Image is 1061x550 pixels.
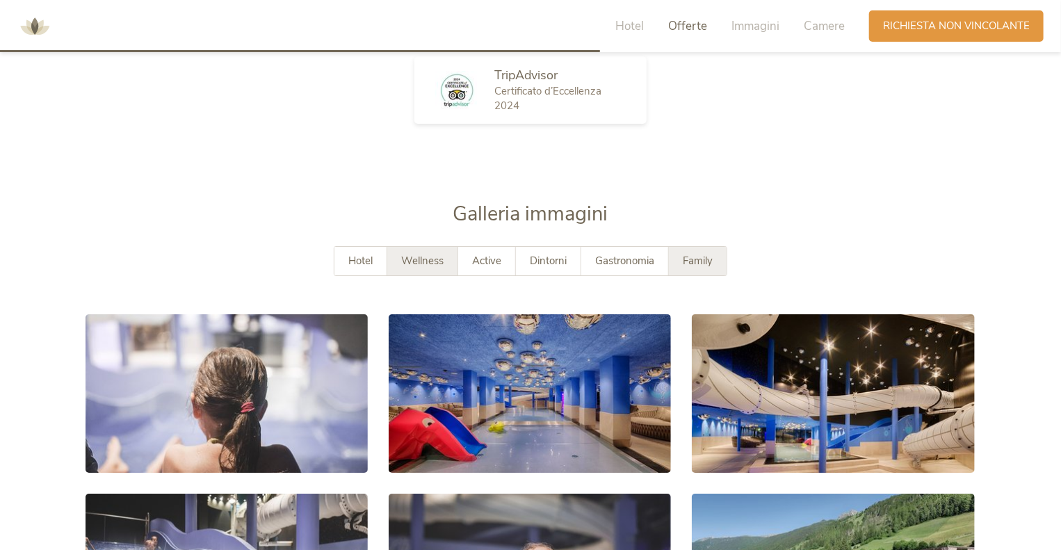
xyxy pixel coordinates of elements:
[883,19,1030,33] span: Richiesta non vincolante
[731,18,779,34] span: Immagini
[453,200,608,227] span: Galleria immagini
[615,18,644,34] span: Hotel
[14,6,56,47] img: AMONTI & LUNARIS Wellnessresort
[683,254,713,268] span: Family
[530,254,567,268] span: Dintorni
[401,254,444,268] span: Wellness
[14,21,56,31] a: AMONTI & LUNARIS Wellnessresort
[595,254,654,268] span: Gastronomia
[472,254,501,268] span: Active
[804,18,845,34] span: Camere
[494,67,558,83] span: TripAdvisor
[348,254,373,268] span: Hotel
[668,18,707,34] span: Offerte
[494,84,601,113] span: Certificato d’Eccellenza 2024
[435,71,477,109] img: TripAdvisor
